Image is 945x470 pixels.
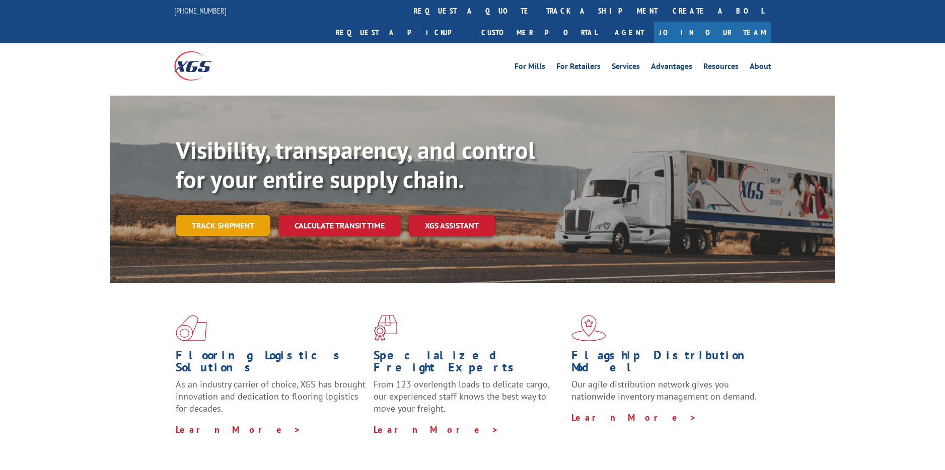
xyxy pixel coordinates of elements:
img: xgs-icon-total-supply-chain-intelligence-red [176,315,207,341]
a: Learn More > [176,424,301,435]
h1: Specialized Freight Experts [374,349,564,378]
a: Advantages [651,62,692,73]
a: Customer Portal [474,22,605,43]
a: XGS ASSISTANT [409,215,495,237]
a: Request a pickup [328,22,474,43]
a: For Mills [515,62,545,73]
a: Learn More > [571,412,697,423]
a: Calculate transit time [278,215,401,237]
span: Our agile distribution network gives you nationwide inventory management on demand. [571,378,757,402]
h1: Flooring Logistics Solutions [176,349,366,378]
b: Visibility, transparency, and control for your entire supply chain. [176,134,535,195]
img: xgs-icon-flagship-distribution-model-red [571,315,606,341]
a: Resources [703,62,739,73]
a: Agent [605,22,654,43]
a: Track shipment [176,215,270,236]
a: Services [612,62,640,73]
p: From 123 overlength loads to delicate cargo, our experienced staff knows the best way to move you... [374,378,564,423]
h1: Flagship Distribution Model [571,349,762,378]
a: Learn More > [374,424,499,435]
img: xgs-icon-focused-on-flooring-red [374,315,397,341]
a: About [750,62,771,73]
a: Join Our Team [654,22,771,43]
a: [PHONE_NUMBER] [174,6,227,16]
span: As an industry carrier of choice, XGS has brought innovation and dedication to flooring logistics... [176,378,366,414]
a: For Retailers [556,62,601,73]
